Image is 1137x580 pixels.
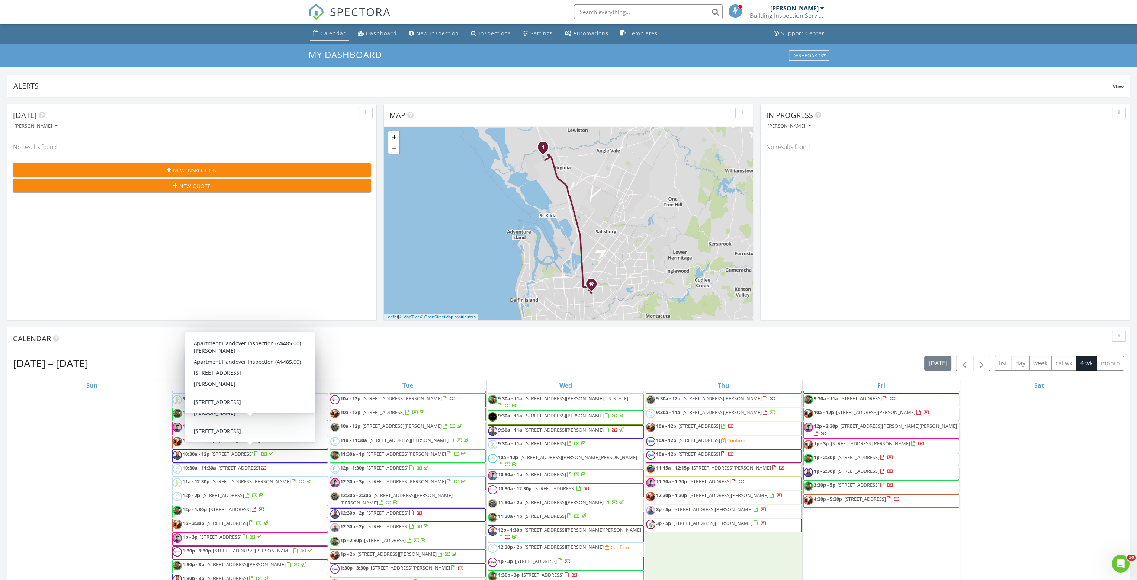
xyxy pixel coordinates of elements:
span: [STREET_ADDRESS] [367,464,408,471]
a: 11a - 11:30a [STREET_ADDRESS][PERSON_NAME] [340,437,470,443]
a: 4:30p - 5:30p [STREET_ADDRESS] [803,494,959,508]
span: [STREET_ADDRESS][PERSON_NAME] [363,395,442,402]
div: 8 Hamilton St, Riverlea Park, SA 5120 [543,147,547,151]
span: [STREET_ADDRESS] [218,437,260,443]
span: [STREET_ADDRESS][PERSON_NAME][US_STATE] [524,395,628,402]
a: 1p - 2:30p [STREET_ADDRESS] [803,453,959,466]
span: View [1113,83,1124,90]
a: 12p - 1:30p [STREET_ADDRESS] [172,505,328,518]
a: 10a - 12p [STREET_ADDRESS] [646,422,802,435]
span: [STREET_ADDRESS] [838,468,879,474]
span: [STREET_ADDRESS][PERSON_NAME] [363,423,442,429]
img: untitledcustom500_x_500_full_logo_with_in_circle.png [646,409,655,418]
a: 10a - 12p [STREET_ADDRESS][PERSON_NAME] [330,394,486,407]
div: Confirm [727,438,745,443]
img: img_20240628_090854_212.jpg [173,423,182,432]
a: 9:30a - 12p [STREET_ADDRESS][PERSON_NAME] [656,395,776,402]
a: SPECTORA [308,10,391,26]
img: img_20240628_090854_212.jpg [488,471,497,480]
span: 9:30a - 11a [183,395,207,402]
img: untitledcustom500_x_500_full_logo_with_in_circle.png [173,478,182,487]
a: 3p - 5p [STREET_ADDRESS][PERSON_NAME] [656,506,767,513]
a: 12:30p - 2p [STREET_ADDRESS] [330,522,486,535]
button: month [1096,356,1124,371]
a: 9:30a - 11a [STREET_ADDRESS] [803,394,959,407]
span: [STREET_ADDRESS] [689,478,731,485]
div: Building Inspection Services [750,12,824,19]
a: 11a - 12:30p [STREET_ADDRESS][PERSON_NAME] [172,477,328,490]
a: 9:30a - 11a [STREET_ADDRESS] [172,394,328,407]
span: 11:30a - 1p [498,513,522,519]
img: untitledcustom500_x_500_full_logo_with_in_circle.png [330,437,340,446]
span: New Inspection [173,166,217,174]
span: 10a - 12p [498,454,518,461]
a: 1p - 2:30p [STREET_ADDRESS] [803,467,959,480]
span: 9:30a - 11a [656,409,680,416]
span: [STREET_ADDRESS][PERSON_NAME] [682,395,762,402]
span: 11:30a - 1p [340,451,364,457]
span: [STREET_ADDRESS] [206,520,248,526]
a: 10:30a - 12:30p [STREET_ADDRESS] [498,485,590,492]
a: Tuesday [401,380,415,391]
span: 10a - 12p [656,451,676,457]
span: [STREET_ADDRESS] [212,451,253,457]
span: 12:30p - 1:30p [656,492,687,499]
span: 9:30a - 11a [498,412,522,419]
button: week [1029,356,1052,371]
span: 10:30a - 12:30p [183,437,216,443]
a: 9:30a - 11a [STREET_ADDRESS] [814,395,896,402]
a: 10:30a - 12p [STREET_ADDRESS] [172,449,328,463]
span: [STREET_ADDRESS][PERSON_NAME] [367,451,446,457]
span: [STREET_ADDRESS] [678,437,720,443]
span: 10a - 12p [340,409,360,416]
a: 10a - 12p [STREET_ADDRESS] [656,437,721,443]
a: Templates [617,27,661,41]
span: [STREET_ADDRESS][PERSON_NAME] [369,437,449,443]
img: c06efc9b006f4bdd9ce46ced6622c59a.jpeg [646,464,655,474]
img: untitledcustom500_x_500_full_logo_with_in_circle.png [173,464,182,474]
a: Friday [876,380,887,391]
img: c06efc9b006f4bdd9ce46ced6622c59a.jpeg [330,423,340,432]
span: [STREET_ADDRESS][PERSON_NAME] [524,412,604,419]
a: 9:30a - 11a [STREET_ADDRESS][PERSON_NAME] [498,426,625,433]
img: c06efc9b006f4bdd9ce46ced6622c59a.jpeg [488,499,497,508]
span: [STREET_ADDRESS] [838,454,879,461]
img: 20180811_215354.jpg [488,426,497,436]
a: 9:30a - 11a [STREET_ADDRESS][PERSON_NAME] [488,411,643,424]
div: Automations [573,30,608,37]
a: 11:15a - 12:15p [STREET_ADDRESS][PERSON_NAME] [656,464,785,471]
div: Templates [629,30,658,37]
a: 3:30p - 5p [STREET_ADDRESS] [814,481,893,488]
button: cal wk [1051,356,1077,371]
a: 11:15a - 12:15p [STREET_ADDRESS][PERSON_NAME] [646,463,802,477]
a: 10a - 11:30a [STREET_ADDRESS][PERSON_NAME] [172,422,328,435]
a: 10a - 12p [STREET_ADDRESS][PERSON_NAME] [814,409,929,416]
div: Settings [530,30,553,37]
span: 1p - 2:30p [814,468,835,474]
span: [STREET_ADDRESS][PERSON_NAME] [212,423,291,429]
button: Next [973,356,990,371]
a: 10a - 12p [STREET_ADDRESS][PERSON_NAME] [340,395,456,402]
span: [STREET_ADDRESS][PERSON_NAME] [212,478,291,485]
button: [PERSON_NAME] [13,121,59,131]
img: img_0203.jpg [804,440,813,449]
a: 11a - 12:30p [STREET_ADDRESS][PERSON_NAME] [183,478,312,485]
span: [STREET_ADDRESS] [524,513,566,519]
div: Dashboards [792,53,826,58]
img: ken_dyer150_x_150_3.jpg [173,506,182,515]
a: 12p - 1:30p [STREET_ADDRESS] [183,506,265,513]
a: 11:30a - 1p [STREET_ADDRESS][PERSON_NAME] [330,449,486,463]
a: 11:30a - 1:30p [STREET_ADDRESS] [646,477,802,490]
span: 10:30a - 11:30a [183,464,216,471]
a: 10a - 12p [STREET_ADDRESS] [656,423,734,429]
img: img_0203.jpg [330,409,340,418]
a: 1p - 3:30p [STREET_ADDRESS] [183,520,269,526]
img: 20180811_215354.jpg [804,468,813,477]
span: [STREET_ADDRESS][PERSON_NAME][PERSON_NAME] [840,423,957,429]
a: 12p - 2p [STREET_ADDRESS] [183,492,265,499]
div: New Inspection [416,30,459,37]
a: 3p - 5p [STREET_ADDRESS][PERSON_NAME] [646,505,802,518]
span: [STREET_ADDRESS][PERSON_NAME] [524,499,604,506]
a: 9:30a - 11a [STREET_ADDRESS][PERSON_NAME] [488,425,643,439]
div: Support Center [781,30,825,37]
